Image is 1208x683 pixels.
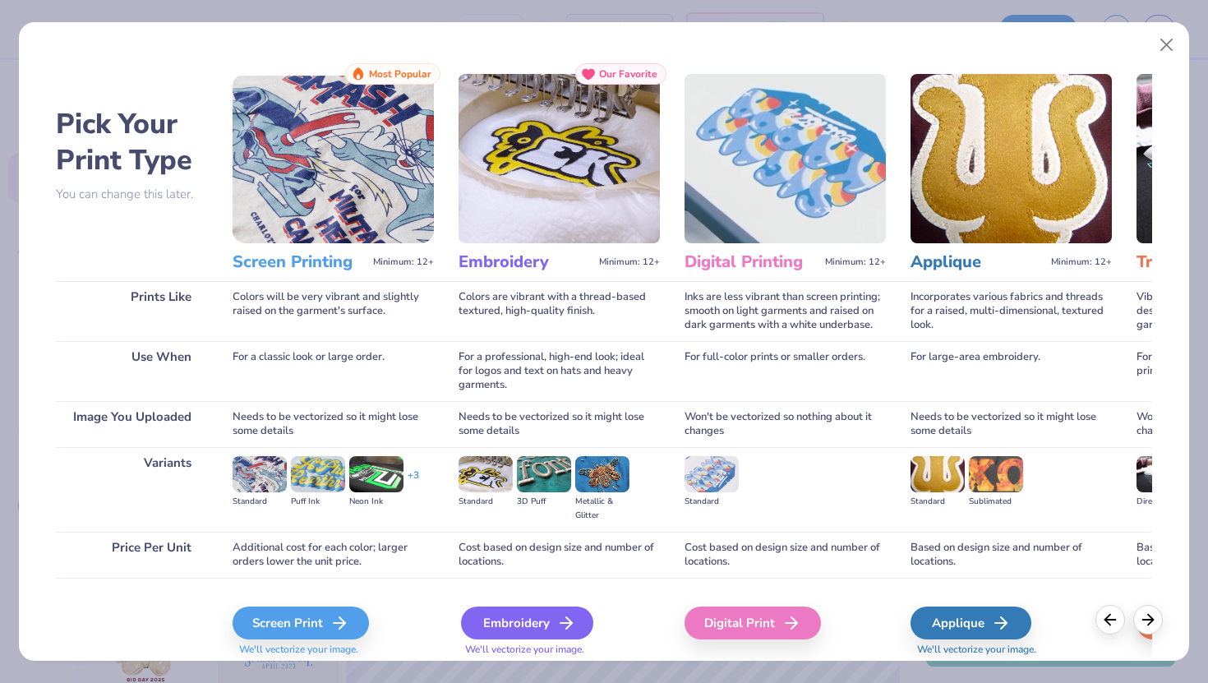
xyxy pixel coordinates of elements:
div: For a professional, high-end look; ideal for logos and text on hats and heavy garments. [459,341,660,401]
img: Puff Ink [291,456,345,492]
span: Minimum: 12+ [599,256,660,268]
div: Screen Print [233,607,369,639]
h2: Pick Your Print Type [56,106,208,178]
div: Needs to be vectorized so it might lose some details [459,401,660,447]
div: Based on design size and number of locations. [911,532,1112,578]
div: Image You Uploaded [56,401,208,447]
img: Sublimated [969,456,1023,492]
div: Prints Like [56,281,208,341]
div: Applique [911,607,1031,639]
div: Standard [685,495,739,509]
span: Our Favorite [599,68,657,80]
span: We'll vectorize your image. [233,643,434,657]
span: Minimum: 12+ [825,256,886,268]
div: Won't be vectorized so nothing about it changes [685,401,886,447]
img: Standard [233,456,287,492]
img: Standard [459,456,513,492]
div: 3D Puff [517,495,571,509]
div: Standard [459,495,513,509]
div: Colors are vibrant with a thread-based textured, high-quality finish. [459,281,660,341]
div: Standard [911,495,965,509]
img: Standard [911,456,965,492]
div: Direct-to-film [1137,495,1191,509]
div: Embroidery [461,607,593,639]
span: We'll vectorize your image. [459,643,660,657]
button: Close [1151,30,1183,61]
div: Metallic & Glitter [575,495,629,523]
span: Most Popular [369,68,431,80]
div: Needs to be vectorized so it might lose some details [911,401,1112,447]
span: Minimum: 12+ [373,256,434,268]
div: Inks are less vibrant than screen printing; smooth on light garments and raised on dark garments ... [685,281,886,341]
img: 3D Puff [517,456,571,492]
div: Needs to be vectorized so it might lose some details [233,401,434,447]
img: Applique [911,74,1112,243]
h3: Embroidery [459,252,592,273]
h3: Digital Printing [685,252,818,273]
img: Direct-to-film [1137,456,1191,492]
div: Puff Ink [291,495,345,509]
img: Embroidery [459,74,660,243]
div: Colors will be very vibrant and slightly raised on the garment's surface. [233,281,434,341]
div: Cost based on design size and number of locations. [459,532,660,578]
div: For full-color prints or smaller orders. [685,341,886,401]
h3: Applique [911,252,1044,273]
div: For a classic look or large order. [233,341,434,401]
div: Digital Print [685,607,821,639]
div: Neon Ink [349,495,403,509]
div: Cost based on design size and number of locations. [685,532,886,578]
img: Screen Printing [233,74,434,243]
h3: Screen Printing [233,252,367,273]
p: You can change this later. [56,187,208,201]
img: Standard [685,456,739,492]
span: We'll vectorize your image. [911,643,1112,657]
div: Variants [56,447,208,532]
img: Metallic & Glitter [575,456,629,492]
div: Sublimated [969,495,1023,509]
div: For large-area embroidery. [911,341,1112,401]
div: + 3 [408,468,419,496]
img: Neon Ink [349,456,403,492]
div: Additional cost for each color; larger orders lower the unit price. [233,532,434,578]
div: Standard [233,495,287,509]
img: Digital Printing [685,74,886,243]
div: Use When [56,341,208,401]
span: Minimum: 12+ [1051,256,1112,268]
div: Incorporates various fabrics and threads for a raised, multi-dimensional, textured look. [911,281,1112,341]
div: Price Per Unit [56,532,208,578]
